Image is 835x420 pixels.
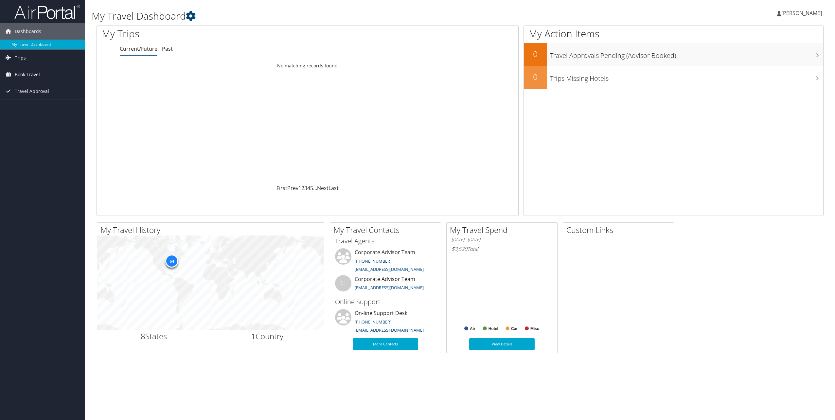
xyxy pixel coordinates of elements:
[355,258,391,264] a: [PHONE_NUMBER]
[313,184,317,192] span: …
[332,275,439,296] li: Corporate Advisor Team
[310,184,313,192] a: 5
[355,285,424,290] a: [EMAIL_ADDRESS][DOMAIN_NAME]
[15,23,41,40] span: Dashboards
[251,331,256,341] span: 1
[524,71,547,82] h2: 0
[216,331,319,342] h2: Country
[781,9,822,17] span: [PERSON_NAME]
[97,60,518,72] td: No matching records found
[355,266,424,272] a: [EMAIL_ADDRESS][DOMAIN_NAME]
[452,245,552,253] h6: Total
[550,48,823,60] h3: Travel Approvals Pending (Advisor Booked)
[332,248,439,275] li: Corporate Advisor Team
[524,43,823,66] a: 0Travel Approvals Pending (Advisor Booked)
[332,309,439,336] li: On-line Support Desk
[353,338,418,350] a: More Contacts
[333,224,441,236] h2: My Travel Contacts
[92,9,583,23] h1: My Travel Dashboard
[566,224,674,236] h2: Custom Links
[317,184,329,192] a: Next
[307,184,310,192] a: 4
[550,71,823,83] h3: Trips Missing Hotels
[335,236,436,246] h3: Travel Agents
[165,254,178,267] div: 64
[329,184,339,192] a: Last
[141,331,145,341] span: 8
[298,184,301,192] a: 1
[355,319,391,325] a: [PHONE_NUMBER]
[287,184,298,192] a: Prev
[100,224,324,236] h2: My Travel History
[470,326,475,331] text: Air
[524,48,547,60] h2: 0
[15,83,49,99] span: Travel Approval
[450,224,557,236] h2: My Travel Spend
[162,45,173,52] a: Past
[14,4,80,20] img: airportal-logo.png
[489,326,498,331] text: Hotel
[530,326,539,331] text: Misc
[120,45,157,52] a: Current/Future
[355,327,424,333] a: [EMAIL_ADDRESS][DOMAIN_NAME]
[524,27,823,41] h1: My Action Items
[511,326,518,331] text: Car
[524,66,823,89] a: 0Trips Missing Hotels
[102,331,206,342] h2: States
[335,275,351,291] div: CT
[777,3,828,23] a: [PERSON_NAME]
[15,50,26,66] span: Trips
[304,184,307,192] a: 3
[15,66,40,83] span: Book Travel
[469,338,535,350] a: View Details
[335,297,436,306] h3: Online Support
[301,184,304,192] a: 2
[102,27,338,41] h1: My Trips
[452,236,552,243] h6: [DATE] - [DATE]
[276,184,287,192] a: First
[452,245,467,253] span: $3,520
